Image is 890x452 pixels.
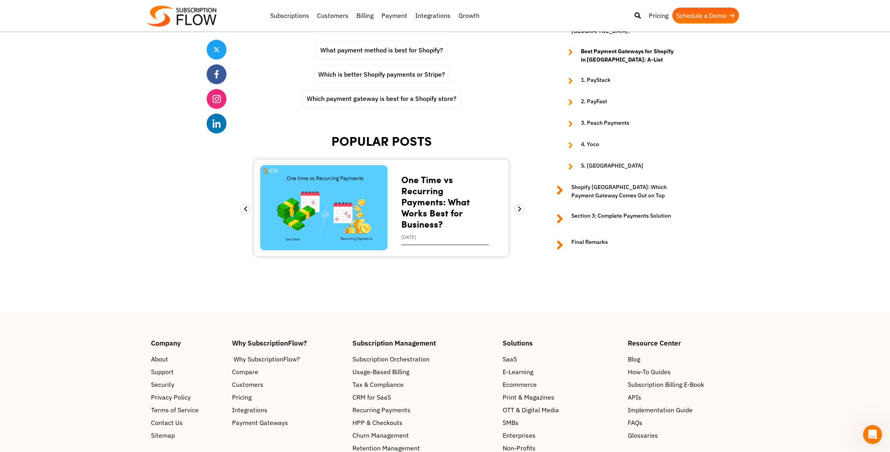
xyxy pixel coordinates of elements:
span: SaaS [503,354,517,364]
a: Security [151,380,224,389]
a: Which payment gateway is best for a Shopify store? [303,90,460,107]
a: Sitemap [151,431,224,440]
h4: Company [151,340,224,346]
a: Growth [455,8,484,23]
span: FAQs [628,418,642,427]
span: Privacy Policy [151,392,191,402]
h4: Resource Center [628,340,739,346]
span: Usage-Based Billing [352,367,409,377]
span: CRM for SaaS [352,392,391,402]
img: one-time-vs-recurring-payments [260,165,387,250]
a: SaaS [503,354,620,364]
a: Privacy Policy [151,392,224,402]
img: Subscriptionflow [147,6,217,27]
a: Billing [352,8,377,23]
h4: Why SubscriptionFlow? [232,340,345,346]
a: Customers [232,380,345,389]
span: Terms of Service [151,405,199,415]
a: Integrations [411,8,455,23]
a: 3. Peach Payments [560,119,675,128]
a: Subscription Billing E-Book [628,380,739,389]
span: How-To Guides [628,367,671,377]
a: Recurring Payments [352,405,495,415]
a: Implementation Guide [628,405,739,415]
strong: Best Payment Gateways for Shopify in [GEOGRAPHIC_DATA]: A-List [581,47,675,64]
h2: POPULAR POSTS [250,133,513,148]
a: Print & Magazines [503,392,620,402]
a: SMBs [503,418,620,427]
a: APIs [628,392,739,402]
span: Recurring Payments [352,405,410,415]
a: Which is better Shopify payments or Stripe? [314,66,449,83]
span: APIs [628,392,641,402]
a: Contact Us [151,418,224,427]
span: Customers [232,380,263,389]
a: Churn Management [352,431,495,440]
a: Section 3: Complete Payments Solution [548,212,675,226]
a: Shopify [GEOGRAPHIC_DATA]: Which Payment Gateway Comes Out on Top [548,183,675,200]
a: CRM for SaaS [352,392,495,402]
span: Pricing [232,392,252,402]
a: Payment [377,8,411,23]
a: Subscriptions [266,8,313,23]
span: HPP & Checkouts [352,418,402,427]
a: Subscription Orchestration [352,354,495,364]
a: Customers [313,8,352,23]
a: Pricing [645,8,672,23]
span: Contact Us [151,418,183,427]
a: Integrations [232,405,345,415]
span: Subscription Billing E-Book [628,380,704,389]
span: Implementation Guide [628,405,693,415]
a: HPP & Checkouts [352,418,495,427]
span: Security [151,380,174,389]
a: Why SubscriptionFlow? [232,354,345,364]
span: Support [151,367,174,377]
span: Subscription Orchestration [352,354,430,364]
a: 4. Yoco [560,140,675,150]
a: Compare [232,367,345,377]
a: Blog [628,354,739,364]
span: Integrations [232,405,267,415]
span: Print & Magazines [503,392,554,402]
a: FAQs [628,418,739,427]
span: Glossaries [628,431,658,440]
a: Final Remarks [548,238,675,252]
a: Usage-Based Billing [352,367,495,377]
span: Payment Gateways [232,418,288,427]
span: Churn Management [352,431,409,440]
span: Blog [628,354,640,364]
span: Tax & Compliance [352,380,404,389]
div: [DATE] [401,230,489,245]
span: E-Learning [503,367,533,377]
a: Tax & Compliance [352,380,495,389]
span: SMBs [503,418,519,427]
span: Why SubscriptionFlow? [234,354,300,364]
span: OTT & Digital Media [503,405,559,415]
a: What payment method is best for Shopify? [316,41,447,59]
a: Support [151,367,224,377]
a: Best Payment Gateways for Shopify in [GEOGRAPHIC_DATA]: A-List [560,47,675,64]
span: Compare [232,367,258,377]
a: 1. PayStack [560,76,675,85]
a: Ecommerce [503,380,620,389]
a: How-To Guides [628,367,739,377]
h4: Solutions [503,340,620,346]
a: 5. [GEOGRAPHIC_DATA] [560,162,675,171]
h4: Subscription Management [352,340,495,346]
span: Ecommerce [503,380,537,389]
a: OTT & Digital Media [503,405,620,415]
a: Enterprises [503,431,620,440]
a: Glossaries [628,431,739,440]
span: Sitemap [151,431,175,440]
a: Pricing [232,392,345,402]
a: E-Learning [503,367,620,377]
a: One Time vs Recurring Payments: What Works Best for Business? [401,173,470,230]
a: Terms of Service [151,405,224,415]
a: About [151,354,224,364]
span: Enterprises [503,431,536,440]
a: Schedule a Demo [672,8,739,23]
iframe: Intercom live chat [863,425,882,444]
a: 2. PayFast [560,97,675,107]
a: Payment Gateways [232,418,345,427]
span: About [151,354,168,364]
